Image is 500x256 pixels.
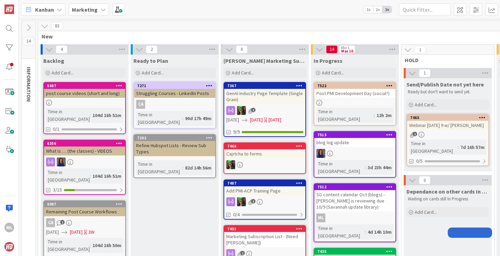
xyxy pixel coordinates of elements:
span: 1 [414,46,426,54]
span: 14 [326,45,338,54]
span: INFORMATION [25,67,32,102]
div: Time in [GEOGRAPHIC_DATA] [136,111,182,126]
div: 7513blog log update [314,132,395,147]
div: 7512 [317,185,395,189]
div: Add PMI-ACP Training Page [224,186,305,195]
div: 7367 [224,83,305,89]
div: Max 10 [341,49,353,53]
span: : [90,242,91,249]
div: SL [314,149,395,158]
div: 3W [88,229,95,236]
div: Captcha to forms [224,149,305,158]
div: 7292 [137,136,215,140]
div: Time in [GEOGRAPHIC_DATA] [46,168,90,184]
span: 0/1 [53,126,59,133]
span: 6 [236,45,248,54]
span: 0 [419,176,431,184]
div: 12h 2m [375,112,393,119]
div: 7465Webinar [DATE] 9 w/ [PERSON_NAME] [407,115,488,130]
div: 7435 [317,249,395,254]
div: SG content calendar Oct (blogs) - [PERSON_NAME] is reviewing due 10/9 (Savannah update library) [314,190,395,211]
span: 2 [146,45,157,54]
span: Add Card... [52,70,74,76]
div: Time in [GEOGRAPHIC_DATA] [316,224,365,240]
span: [DATE] [70,229,83,236]
p: Waiting on cards still In Progress [408,196,488,202]
div: ML [4,223,14,232]
img: SL [237,197,246,206]
span: 1x [364,6,373,13]
span: 1 [240,251,245,255]
div: 6087 [44,201,125,207]
div: 104d 16h 50m [91,242,123,249]
div: blog log update [314,138,395,147]
span: Send/Publish Date not yet here [406,81,484,88]
div: 7465 [410,115,488,120]
div: 7512SG content calendar Oct (blogs) - [PERSON_NAME] is reviewing due 10/9 (Savannah update library) [314,184,395,211]
div: 6356What is … (the classes) - VIDEOS [44,140,125,155]
img: SL [57,158,66,166]
input: Quick Filter... [399,3,450,16]
div: CA [134,100,215,109]
div: post course videos (short and long) [44,89,125,98]
span: [DATE] [46,229,59,236]
span: In Progress [314,57,343,64]
div: 7466 [227,144,305,149]
div: 90d 17h 49m [183,115,213,122]
span: 3x [382,6,392,13]
div: Post PMI Development Day (social?) [314,89,395,98]
div: 5687post course videos (short and long) [44,83,125,98]
span: : [374,112,375,119]
div: 104d 16h 51m [91,112,123,119]
div: Time in [GEOGRAPHIC_DATA] [46,238,90,253]
div: 7487 [224,180,305,186]
div: ML [314,213,395,222]
div: 6356 [44,140,125,147]
span: : [458,143,459,151]
span: Add Card... [415,102,437,108]
span: : [365,228,366,236]
span: 0/5 [416,158,423,165]
span: Ready to Plan [133,57,168,64]
span: Scott's Marketing Support IN Progress [224,57,306,64]
span: Backlog [43,57,64,64]
div: SL [224,197,305,206]
span: HOLD [405,57,486,63]
div: ML [316,213,325,222]
span: : [365,164,366,171]
span: [DATE] [226,116,239,124]
div: GenAI Industry Page Template (Single Grain) [224,89,305,104]
div: SL [224,160,305,169]
div: CA [44,218,125,227]
div: What is … (the classes) - VIDEOS [44,147,125,155]
img: avatar [4,242,14,252]
span: 3/15 [53,186,62,194]
span: 1 [419,69,431,77]
div: [DATE] [269,116,281,124]
b: Marketing [72,6,98,13]
span: 2x [373,6,382,13]
div: 82d 14h 56m [183,164,213,172]
span: 14 [23,37,34,45]
div: 7487Add PMI-ACP Training Page [224,180,305,195]
div: 7292Refine Hubspot Lists - Review Sub Types [134,135,215,156]
span: 1 [60,220,65,224]
div: 5687 [47,83,125,88]
div: 7513 [317,132,395,137]
div: 7271 [134,83,215,89]
div: Time in [GEOGRAPHIC_DATA] [136,160,182,175]
img: SL [316,149,325,158]
div: 7466Captcha to forms [224,143,305,158]
div: Time in [GEOGRAPHIC_DATA] [409,140,458,155]
div: 7431 [224,226,305,232]
div: 4d 14h 10m [366,228,393,236]
span: 1 [251,108,256,112]
div: Time in [GEOGRAPHIC_DATA] [46,108,90,123]
div: 7292 [134,135,215,141]
div: CA [136,100,145,109]
p: Ready but don't want to send yet. [408,89,488,95]
img: SL [226,160,235,169]
div: 7431 [227,226,305,231]
span: Add Card... [142,70,164,76]
div: 6356 [47,141,125,146]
